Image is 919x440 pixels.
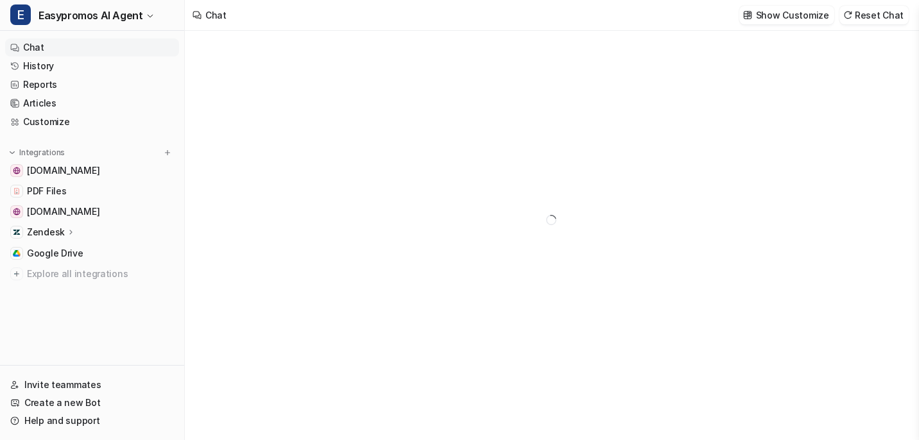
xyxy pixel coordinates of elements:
[13,250,21,257] img: Google Drive
[843,10,852,20] img: reset
[13,208,21,216] img: www.easypromosapp.com
[39,6,142,24] span: Easypromos AI Agent
[19,148,65,158] p: Integrations
[5,57,179,75] a: History
[5,146,69,159] button: Integrations
[743,10,752,20] img: customize
[5,265,179,283] a: Explore all integrations
[163,148,172,157] img: menu_add.svg
[27,226,65,239] p: Zendesk
[5,76,179,94] a: Reports
[27,185,66,198] span: PDF Files
[27,247,83,260] span: Google Drive
[27,164,99,177] span: [DOMAIN_NAME]
[5,244,179,262] a: Google DriveGoogle Drive
[205,8,227,22] div: Chat
[5,412,179,430] a: Help and support
[5,94,179,112] a: Articles
[739,6,834,24] button: Show Customize
[5,376,179,394] a: Invite teammates
[13,187,21,195] img: PDF Files
[13,228,21,236] img: Zendesk
[13,167,21,174] img: easypromos-apiref.redoc.ly
[756,8,829,22] p: Show Customize
[27,205,99,218] span: [DOMAIN_NAME]
[10,4,31,25] span: E
[8,148,17,157] img: expand menu
[5,394,179,412] a: Create a new Bot
[5,38,179,56] a: Chat
[5,203,179,221] a: www.easypromosapp.com[DOMAIN_NAME]
[5,162,179,180] a: easypromos-apiref.redoc.ly[DOMAIN_NAME]
[10,267,23,280] img: explore all integrations
[5,113,179,131] a: Customize
[839,6,909,24] button: Reset Chat
[5,182,179,200] a: PDF FilesPDF Files
[27,264,174,284] span: Explore all integrations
